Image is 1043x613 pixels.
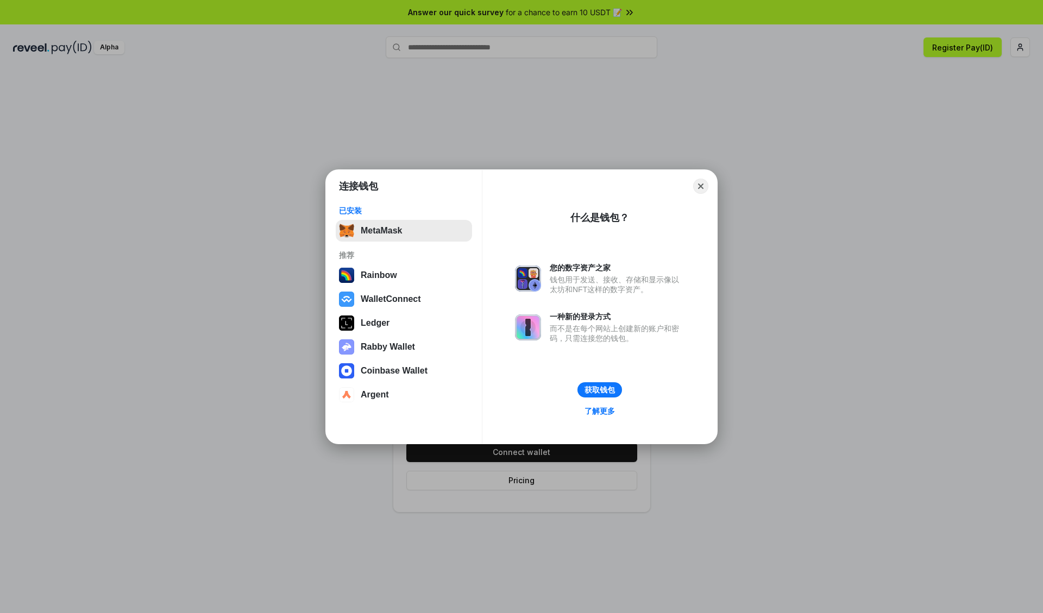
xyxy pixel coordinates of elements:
[361,366,428,376] div: Coinbase Wallet
[336,360,472,382] button: Coinbase Wallet
[339,315,354,331] img: svg+xml,%3Csvg%20xmlns%3D%22http%3A%2F%2Fwww.w3.org%2F2000%2Fsvg%22%20width%3D%2228%22%20height%3...
[693,179,708,194] button: Close
[577,382,622,397] button: 获取钱包
[550,275,684,294] div: 钱包用于发送、接收、存储和显示像以太坊和NFT这样的数字资产。
[361,318,389,328] div: Ledger
[339,223,354,238] img: svg+xml,%3Csvg%20fill%3D%22none%22%20height%3D%2233%22%20viewBox%3D%220%200%2035%2033%22%20width%...
[515,266,541,292] img: svg+xml,%3Csvg%20xmlns%3D%22http%3A%2F%2Fwww.w3.org%2F2000%2Fsvg%22%20fill%3D%22none%22%20viewBox...
[585,406,615,416] div: 了解更多
[550,324,684,343] div: 而不是在每个网站上创建新的账户和密码，只需连接您的钱包。
[336,384,472,406] button: Argent
[339,339,354,355] img: svg+xml,%3Csvg%20xmlns%3D%22http%3A%2F%2Fwww.w3.org%2F2000%2Fsvg%22%20fill%3D%22none%22%20viewBox...
[550,263,684,273] div: 您的数字资产之家
[550,312,684,321] div: 一种新的登录方式
[361,390,389,400] div: Argent
[339,250,469,260] div: 推荐
[339,387,354,402] img: svg+xml,%3Csvg%20width%3D%2228%22%20height%3D%2228%22%20viewBox%3D%220%200%2028%2028%22%20fill%3D...
[361,342,415,352] div: Rabby Wallet
[339,363,354,378] img: svg+xml,%3Csvg%20width%3D%2228%22%20height%3D%2228%22%20viewBox%3D%220%200%2028%2028%22%20fill%3D...
[336,312,472,334] button: Ledger
[361,270,397,280] div: Rainbow
[339,268,354,283] img: svg+xml,%3Csvg%20width%3D%22120%22%20height%3D%22120%22%20viewBox%3D%220%200%20120%20120%22%20fil...
[361,294,421,304] div: WalletConnect
[336,336,472,358] button: Rabby Wallet
[336,264,472,286] button: Rainbow
[361,226,402,236] div: MetaMask
[336,288,472,310] button: WalletConnect
[339,180,378,193] h1: 连接钱包
[570,211,629,224] div: 什么是钱包？
[339,206,469,216] div: 已安装
[515,314,541,340] img: svg+xml,%3Csvg%20xmlns%3D%22http%3A%2F%2Fwww.w3.org%2F2000%2Fsvg%22%20fill%3D%22none%22%20viewBox...
[339,292,354,307] img: svg+xml,%3Csvg%20width%3D%2228%22%20height%3D%2228%22%20viewBox%3D%220%200%2028%2028%22%20fill%3D...
[578,404,621,418] a: 了解更多
[585,385,615,395] div: 获取钱包
[336,220,472,242] button: MetaMask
